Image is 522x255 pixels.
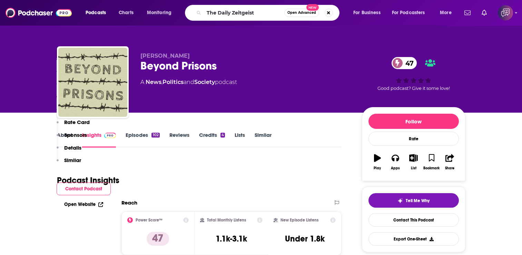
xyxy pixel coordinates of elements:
span: and [184,79,194,85]
button: Similar [57,157,81,170]
input: Search podcasts, credits, & more... [204,7,284,18]
span: Logged in as corioliscompany [498,5,513,20]
h3: 1.1k-3.1k [216,234,247,244]
button: open menu [81,7,115,18]
img: Podchaser - Follow, Share and Rate Podcasts [6,6,72,19]
div: Apps [391,166,400,170]
span: For Podcasters [392,8,425,18]
span: Monitoring [147,8,171,18]
div: 4 [220,133,225,138]
div: A podcast [140,78,237,86]
button: Play [368,150,386,174]
button: open menu [348,7,389,18]
a: Open Website [64,201,103,207]
span: Tell Me Why [406,198,430,204]
button: open menu [435,7,460,18]
a: Contact This Podcast [368,213,459,227]
button: Details [57,144,81,157]
a: Reviews [169,132,189,148]
span: Good podcast? Give it some love! [377,86,450,91]
h2: New Episode Listens [280,218,318,223]
a: Episodes102 [126,132,159,148]
a: Politics [162,79,184,85]
a: Credits4 [199,132,225,148]
h2: Total Monthly Listens [207,218,246,223]
button: Sponsors [57,132,87,144]
a: Show notifications dropdown [479,7,490,19]
p: Details [64,144,81,151]
div: 102 [151,133,159,138]
a: Show notifications dropdown [462,7,473,19]
div: Play [374,166,381,170]
h3: Under 1.8k [285,234,325,244]
span: Open Advanced [287,11,316,15]
span: New [306,4,319,11]
a: Charts [114,7,138,18]
button: Follow [368,114,459,129]
button: List [404,150,422,174]
a: Similar [255,132,272,148]
img: tell me why sparkle [397,198,403,204]
a: News [146,79,161,85]
button: open menu [142,7,180,18]
button: Show profile menu [498,5,513,20]
button: open menu [387,7,435,18]
div: Rate [368,132,459,146]
p: 47 [147,232,169,246]
span: , [161,79,162,85]
div: Bookmark [423,166,440,170]
button: Export One-Sheet [368,232,459,246]
h2: Reach [121,199,137,206]
a: Lists [235,132,245,148]
button: Open AdvancedNew [284,9,319,17]
button: Bookmark [423,150,441,174]
div: Share [445,166,454,170]
span: 47 [398,57,417,69]
span: [PERSON_NAME] [140,53,190,59]
h2: Power Score™ [136,218,162,223]
p: Sponsors [64,132,87,138]
p: Similar [64,157,81,163]
span: Podcasts [86,8,106,18]
span: Charts [119,8,134,18]
a: 47 [392,57,417,69]
div: Search podcasts, credits, & more... [191,5,346,21]
img: User Profile [498,5,513,20]
button: Contact Podcast [57,182,111,195]
div: 47Good podcast? Give it some love! [362,53,465,95]
div: List [411,166,416,170]
button: Share [441,150,459,174]
button: Apps [386,150,404,174]
button: tell me why sparkleTell Me Why [368,193,459,208]
span: More [440,8,452,18]
span: For Business [353,8,381,18]
a: Society [194,79,215,85]
img: Beyond Prisons [58,48,127,117]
